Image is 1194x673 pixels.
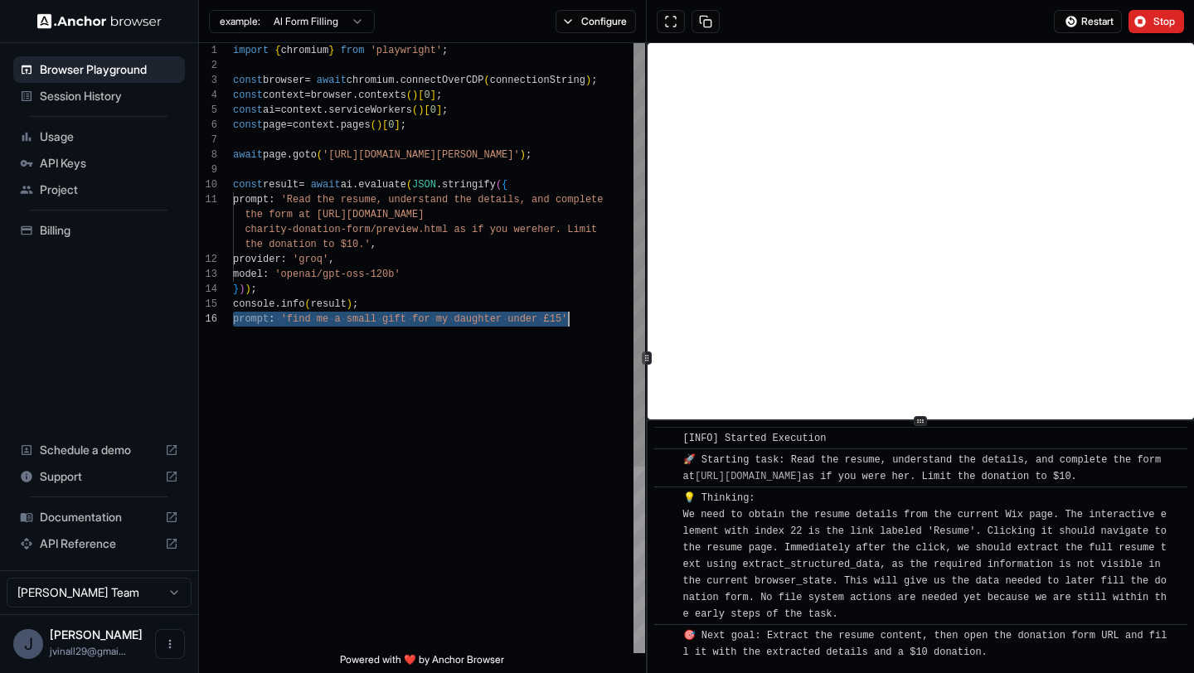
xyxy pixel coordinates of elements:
span: 'groq' [293,254,328,265]
span: ) [412,90,418,101]
span: browser [311,90,352,101]
span: { [274,45,280,56]
span: ​ [663,452,671,468]
span: await [317,75,347,86]
span: const [233,75,263,86]
span: . [287,149,293,161]
span: the donation to $10.' [245,239,370,250]
span: result [263,179,298,191]
span: pages [341,119,371,131]
div: 11 [199,192,217,207]
span: ) [239,283,245,295]
span: the form at [URL][DOMAIN_NAME] [245,209,424,220]
span: . [334,119,340,131]
span: browser [263,75,304,86]
span: model [233,269,263,280]
span: ( [484,75,490,86]
span: . [274,298,280,310]
span: 'find me a small gift for my daughter under £15' [281,313,568,325]
span: ; [400,119,406,131]
span: context [263,90,304,101]
span: ( [371,119,376,131]
div: Session History [13,83,185,109]
span: ) [245,283,250,295]
span: ( [317,149,323,161]
span: = [274,104,280,116]
span: ; [251,283,257,295]
span: 🚀 Starting task: Read the resume, understand the details, and complete the form at as if you were... [683,454,1167,482]
span: prompt [233,194,269,206]
span: goto [293,149,317,161]
span: Support [40,468,158,485]
span: ​ [663,430,671,447]
span: . [323,104,328,116]
span: result [311,298,347,310]
span: : [281,254,287,265]
span: ai [263,104,274,116]
button: Restart [1054,10,1122,33]
span: . [436,179,442,191]
span: ; [436,90,442,101]
span: = [304,75,310,86]
span: ] [436,104,442,116]
span: Project [40,182,178,198]
span: ​ [663,490,671,506]
span: her. Limit [537,224,597,235]
span: ( [406,90,412,101]
div: 5 [199,103,217,118]
div: 1 [199,43,217,58]
span: const [233,90,263,101]
span: ) [376,119,382,131]
span: Schedule a demo [40,442,158,458]
button: Stop [1128,10,1184,33]
span: ( [496,179,502,191]
span: } [328,45,334,56]
span: prompt [233,313,269,325]
span: import [233,45,269,56]
span: JSON [412,179,436,191]
span: ( [412,104,418,116]
span: serviceWorkers [328,104,412,116]
span: Powered with ❤️ by Anchor Browser [340,653,504,673]
span: 💡 Thinking: We need to obtain the resume details from the current Wix page. The interactive eleme... [683,492,1173,620]
span: ] [394,119,400,131]
button: Open in full screen [657,10,685,33]
span: ; [591,75,597,86]
span: page [263,119,287,131]
span: . [394,75,400,86]
span: 'Read the resume, understand the details, and comp [281,194,580,206]
span: const [233,119,263,131]
div: 13 [199,267,217,282]
span: . [352,179,358,191]
div: 12 [199,252,217,267]
span: ) [418,104,424,116]
span: const [233,104,263,116]
span: const [233,179,263,191]
span: : [269,313,274,325]
div: J [13,629,43,659]
span: connectionString [490,75,585,86]
div: 10 [199,177,217,192]
span: ; [526,149,531,161]
span: await [233,149,263,161]
span: context [293,119,334,131]
div: 14 [199,282,217,297]
div: API Keys [13,150,185,177]
span: lete [580,194,604,206]
span: Session History [40,88,178,104]
span: : [263,269,269,280]
span: { [502,179,507,191]
span: [INFO] Started Execution [683,433,827,444]
span: from [341,45,365,56]
span: ) [520,149,526,161]
div: 2 [199,58,217,73]
span: [ [418,90,424,101]
img: Anchor Logo [37,13,162,29]
span: . [352,90,358,101]
button: Open menu [155,629,185,659]
button: Copy session ID [692,10,720,33]
span: , [371,239,376,250]
span: ; [442,45,448,56]
span: ( [406,179,412,191]
span: jvinall29@gmail.com [50,645,126,657]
